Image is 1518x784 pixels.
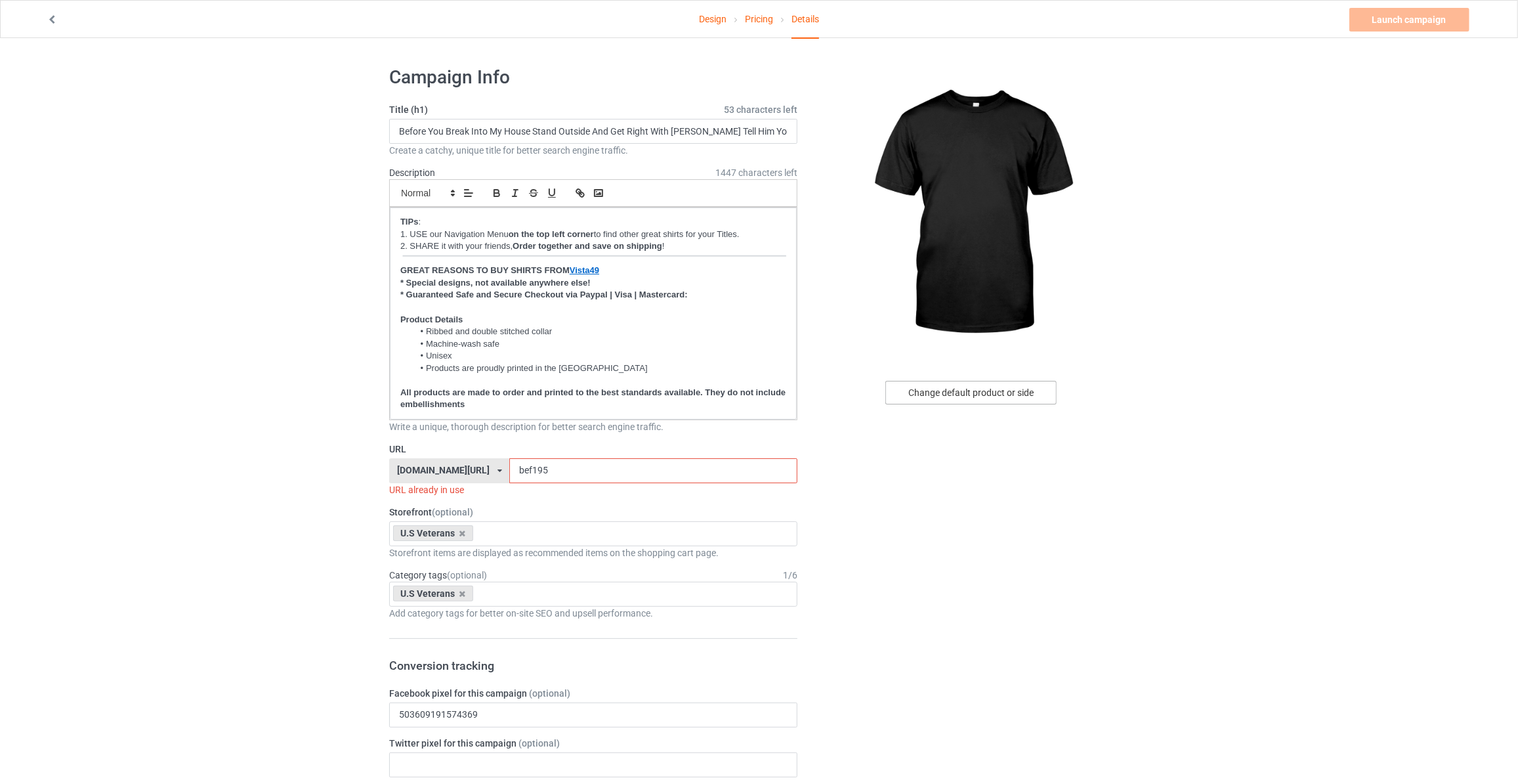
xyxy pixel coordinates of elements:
div: Add category tags for better on-site SEO and upsell performance. [389,607,797,620]
span: 53 characters left [724,103,797,116]
label: Storefront [389,506,797,519]
li: Ribbed and double stitched collar [413,326,786,338]
div: Write a unique, thorough description for better search engine traffic. [389,420,797,433]
span: (optional) [529,688,570,699]
strong: TIPs [400,217,418,227]
li: Products are proudly printed in the [GEOGRAPHIC_DATA] [413,362,786,374]
a: Pricing [745,1,773,37]
div: Storefront items are displayed as recommended items on the shopping cart page. [389,546,797,559]
label: Title (h1) [389,103,797,116]
div: Change default product or side [885,381,1057,404]
p: : [400,216,786,229]
h1: Campaign Info [389,66,797,89]
h3: Conversion tracking [389,658,797,673]
strong: Product Details [400,315,463,324]
label: Category tags [389,569,487,582]
p: 2. SHARE it with your friends, ! [400,240,786,253]
img: Screenshot_at_Jul_03_11-49-29.png [400,254,786,261]
strong: * Special designs, not available anywhere else! [400,278,591,288]
div: URL already in use [389,483,797,496]
label: Facebook pixel for this campaign [389,687,797,700]
a: Vista49 [570,265,599,275]
strong: GREAT REASONS TO BUY SHIRTS FROM [400,265,570,275]
div: U.S Veterans [393,525,473,541]
span: (optional) [432,507,473,517]
li: Machine-wash safe [413,338,786,350]
label: Description [389,167,435,178]
span: (optional) [447,570,487,580]
div: [DOMAIN_NAME][URL] [397,466,490,475]
div: U.S Veterans [393,586,473,601]
label: URL [389,443,797,456]
span: 1447 characters left [715,166,797,179]
strong: on the top left corner [509,229,594,239]
strong: * Guaranteed Safe and Secure Checkout via Paypal | Visa | Mastercard: [400,290,688,299]
label: Twitter pixel for this campaign [389,737,797,750]
p: 1. USE our Navigation Menu to find other great shirts for your Titles. [400,229,786,241]
div: Create a catchy, unique title for better search engine traffic. [389,144,797,157]
li: Unisex [413,350,786,362]
strong: Order together and save on shipping [513,241,662,251]
div: Details [791,1,819,39]
div: 1 / 6 [783,569,797,582]
span: (optional) [518,738,560,749]
a: Design [699,1,727,37]
strong: All products are made to order and printed to the best standards available. They do not include e... [400,387,788,410]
